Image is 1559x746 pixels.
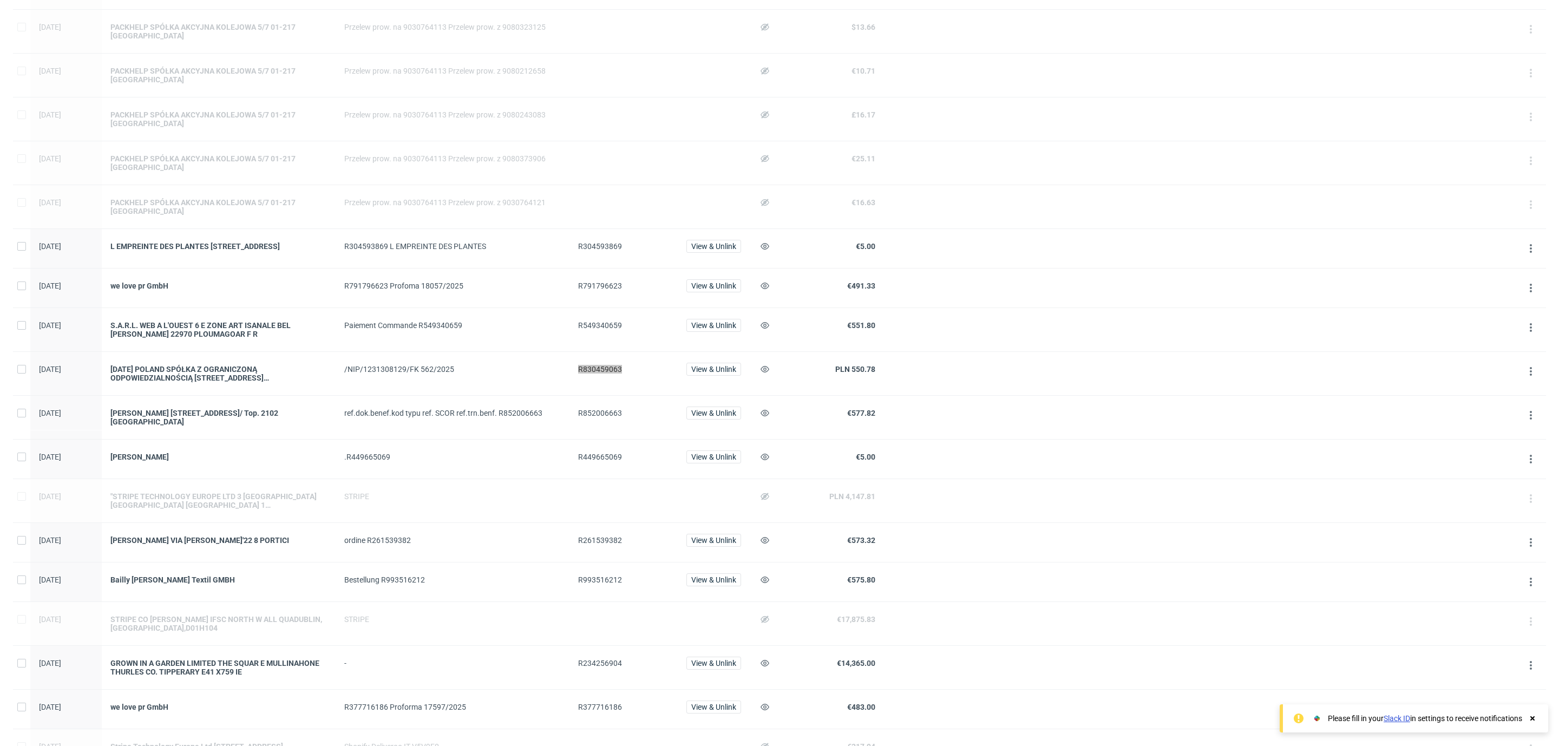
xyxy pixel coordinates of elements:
span: €491.33 [847,282,875,290]
span: €483.00 [847,703,875,711]
a: STRIPE CO [PERSON_NAME] IFSC NORTH W ALL QUADUBLIN,[GEOGRAPHIC_DATA],D01H104 [110,615,327,632]
span: View & Unlink [691,659,736,667]
span: €14,365.00 [837,659,875,668]
span: [DATE] [39,659,61,668]
button: View & Unlink [686,657,741,670]
button: View & Unlink [686,534,741,547]
div: Bestellung R993516212 [344,575,561,584]
a: we love pr GmbH [110,703,327,711]
span: R449665069 [578,453,622,461]
a: View & Unlink [686,242,741,251]
span: [DATE] [39,703,61,711]
a: View & Unlink [686,282,741,290]
span: £16.17 [851,110,875,119]
div: Przelew prow. na 9030764113 Przelew prow. z 9080373906 [344,154,561,163]
a: PACKHELP SPÓŁKA AKCYJNA KOLEJOWA 5/7 01-217 [GEOGRAPHIC_DATA] [110,154,327,172]
a: PACKHELP SPÓŁKA AKCYJNA KOLEJOWA 5/7 01-217 [GEOGRAPHIC_DATA] [110,198,327,215]
a: [PERSON_NAME] [STREET_ADDRESS]/ Top. 2102 [GEOGRAPHIC_DATA] [110,409,327,426]
a: View & Unlink [686,409,741,417]
span: View & Unlink [691,703,736,711]
a: View & Unlink [686,453,741,461]
div: Please fill in your in settings to receive notifications [1328,713,1522,724]
div: R791796623 Profoma 18057/2025 [344,282,561,290]
span: R304593869 [578,242,622,251]
a: Bailly [PERSON_NAME] Textil GMBH [110,575,327,584]
div: .R449665069 [344,453,561,461]
button: View & Unlink [686,407,741,420]
div: [DATE] POLAND SPÓŁKA Z OGRANICZONĄ ODPOWIEDZIALNOŚCIĄ [STREET_ADDRESS][PHONE_NUMBER] [110,365,327,382]
div: R377716186 Proforma 17597/2025 [344,703,561,711]
span: R830459063 [578,365,622,374]
span: €16.63 [851,198,875,207]
span: View & Unlink [691,365,736,373]
a: GROWN IN A GARDEN LIMITED THE SQUAR E MULLINAHONE THURLES CO. TIPPERARY E41 X759 IE [110,659,327,676]
div: ordine R261539382 [344,536,561,545]
span: View & Unlink [691,536,736,544]
div: - [344,659,561,668]
span: $13.66 [851,23,875,31]
span: R852006663 [578,409,622,417]
div: Przelew prow. na 9030764113 Przelew prow. z 9030764121 [344,198,561,207]
button: View & Unlink [686,450,741,463]
button: View & Unlink [686,363,741,376]
button: View & Unlink [686,573,741,586]
span: [DATE] [39,536,61,545]
div: R304593869 L EMPREINTE DES PLANTES [344,242,561,251]
a: PACKHELP SPÓŁKA AKCYJNA KOLEJOWA 5/7 01-217 [GEOGRAPHIC_DATA] [110,110,327,128]
span: View & Unlink [691,243,736,250]
span: R234256904 [578,659,622,668]
span: R549340659 [578,321,622,330]
div: Przelew prow. na 9030764113 Przelew prow. z 9080323125 [344,23,561,31]
a: we love pr GmbH [110,282,327,290]
span: [DATE] [39,154,61,163]
button: View & Unlink [686,240,741,253]
span: R377716186 [578,703,622,711]
a: PACKHELP SPÓŁKA AKCYJNA KOLEJOWA 5/7 01-217 [GEOGRAPHIC_DATA] [110,23,327,40]
span: R993516212 [578,575,622,584]
div: Paiement Commande R549340659 [344,321,561,330]
span: €5.00 [856,242,875,251]
span: View & Unlink [691,282,736,290]
span: €10.71 [851,67,875,75]
span: [DATE] [39,453,61,461]
span: [DATE] [39,365,61,374]
span: View & Unlink [691,409,736,417]
a: [PERSON_NAME] [110,453,327,461]
div: /NIP/1231308129/FK 562/2025 [344,365,561,374]
button: View & Unlink [686,279,741,292]
div: "STRIPE TECHNOLOGY EUROPE LTD 3 [GEOGRAPHIC_DATA] [GEOGRAPHIC_DATA] [GEOGRAPHIC_DATA] 1 [GEOGRAPH... [110,492,327,509]
a: View & Unlink [686,703,741,711]
div: Przelew prow. na 9030764113 Przelew prow. z 9080212658 [344,67,561,75]
span: €573.32 [847,536,875,545]
div: S.A.R.L. WEB A L'OUEST 6 E ZONE ART ISANALE BEL [PERSON_NAME] 22970 PLOUMAGOAR F R [110,321,327,338]
span: [DATE] [39,321,61,330]
span: [DATE] [39,67,61,75]
span: [DATE] [39,242,61,251]
a: View & Unlink [686,365,741,374]
div: STRIPE [344,615,561,624]
span: €577.82 [847,409,875,417]
div: Przelew prow. na 9030764113 Przelew prow. z 9080243083 [344,110,561,119]
span: [DATE] [39,615,61,624]
a: [PERSON_NAME] VIA [PERSON_NAME]'22 8 PORTICI [110,536,327,545]
span: €5.00 [856,453,875,461]
span: View & Unlink [691,453,736,461]
span: €17,875.83 [837,615,875,624]
span: €575.80 [847,575,875,584]
span: [DATE] [39,23,61,31]
span: PLN 4,147.81 [829,492,875,501]
a: L EMPREINTE DES PLANTES [STREET_ADDRESS] [110,242,327,251]
span: PLN 550.78 [835,365,875,374]
span: €25.11 [851,154,875,163]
